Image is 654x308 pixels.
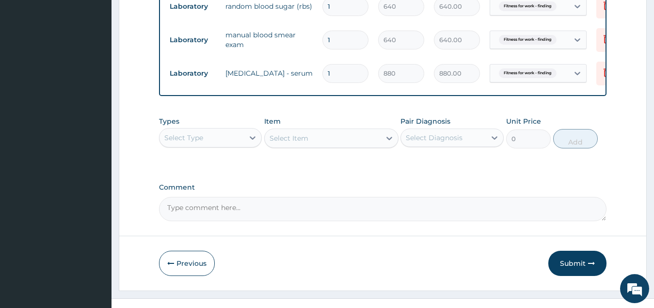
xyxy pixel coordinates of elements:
span: Fitness for work - finding [499,68,557,78]
label: Pair Diagnosis [400,116,450,126]
div: Chat with us now [50,54,163,67]
textarea: Type your message and hit 'Enter' [5,205,185,239]
td: Laboratory [165,65,221,82]
div: Select Diagnosis [406,133,463,143]
label: Comment [159,183,607,192]
button: Submit [548,251,606,276]
div: Minimize live chat window [159,5,182,28]
span: Fitness for work - finding [499,35,557,45]
div: Select Type [164,133,203,143]
span: We're online! [56,92,134,190]
label: Unit Price [506,116,541,126]
button: Previous [159,251,215,276]
td: manual blood smear exam [221,25,318,54]
td: Laboratory [165,31,221,49]
span: Fitness for work - finding [499,1,557,11]
td: [MEDICAL_DATA] - serum [221,64,318,83]
button: Add [553,129,598,148]
label: Types [159,117,179,126]
img: d_794563401_company_1708531726252_794563401 [18,49,39,73]
label: Item [264,116,281,126]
